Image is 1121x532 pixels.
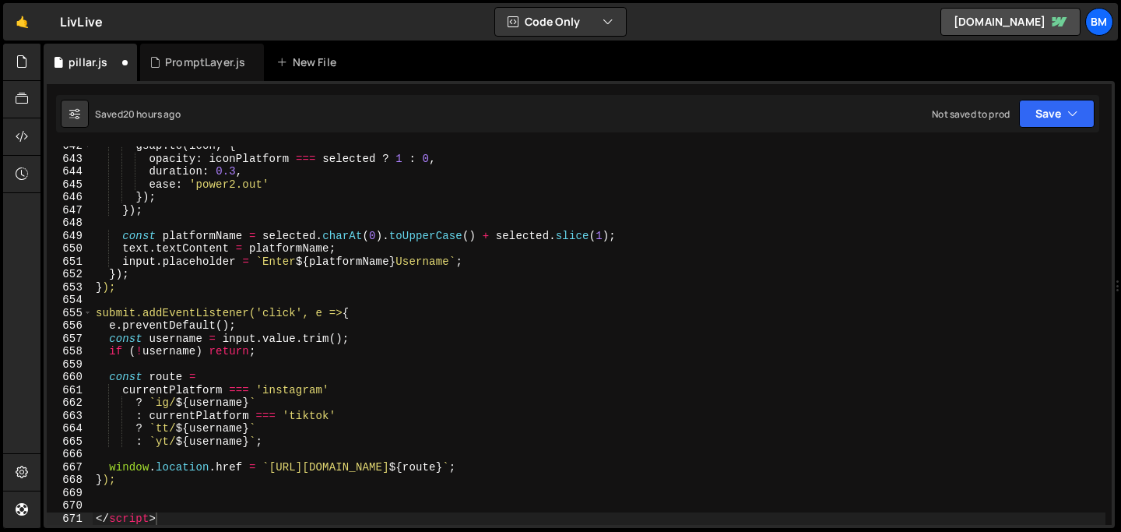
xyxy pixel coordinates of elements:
[47,384,93,397] div: 661
[1019,100,1095,128] button: Save
[932,107,1010,121] div: Not saved to prod
[69,55,107,70] div: pillar.js
[47,461,93,474] div: 667
[47,448,93,461] div: 666
[47,268,93,281] div: 652
[47,255,93,269] div: 651
[276,55,342,70] div: New File
[47,230,93,243] div: 649
[47,178,93,192] div: 645
[47,371,93,384] div: 660
[47,242,93,255] div: 650
[47,139,93,153] div: 642
[47,319,93,333] div: 656
[95,107,181,121] div: Saved
[47,345,93,358] div: 658
[47,474,93,487] div: 668
[1085,8,1113,36] a: bm
[123,107,181,121] div: 20 hours ago
[495,8,626,36] button: Code Only
[940,8,1081,36] a: [DOMAIN_NAME]
[165,55,245,70] div: PromptLayer.js
[47,358,93,372] div: 659
[47,204,93,217] div: 647
[47,191,93,204] div: 646
[47,487,93,500] div: 669
[47,499,93,513] div: 670
[47,513,93,526] div: 671
[47,294,93,307] div: 654
[47,422,93,435] div: 664
[47,165,93,178] div: 644
[47,217,93,230] div: 648
[47,333,93,346] div: 657
[47,153,93,166] div: 643
[47,410,93,423] div: 663
[47,396,93,410] div: 662
[3,3,41,41] a: 🤙
[47,307,93,320] div: 655
[60,12,103,31] div: LivLive
[47,435,93,449] div: 665
[47,281,93,294] div: 653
